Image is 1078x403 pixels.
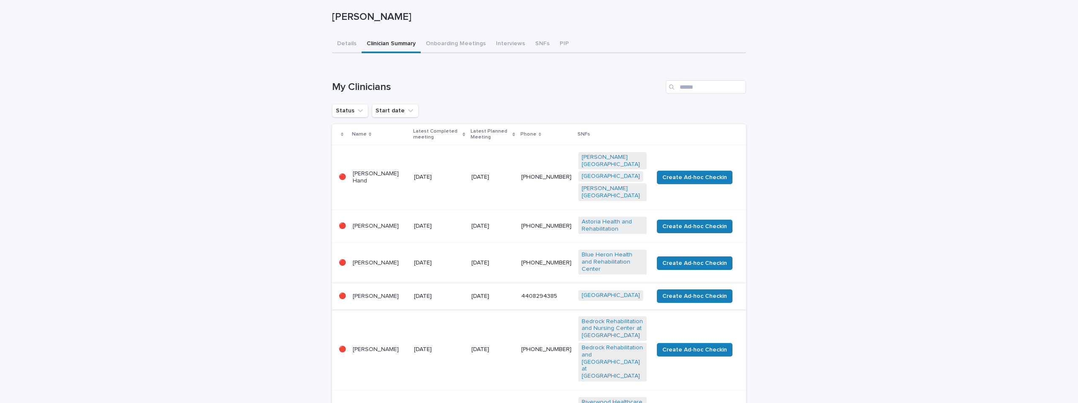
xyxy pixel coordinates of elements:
[582,218,643,233] a: Astoria Health and Rehabilitation
[353,293,407,300] p: [PERSON_NAME]
[339,293,346,300] p: 🔴
[582,292,640,299] a: [GEOGRAPHIC_DATA]
[339,346,346,353] p: 🔴
[521,346,572,352] a: [PHONE_NUMBER]
[353,223,407,230] p: [PERSON_NAME]
[491,35,530,53] button: Interviews
[662,259,727,267] span: Create Ad-hoc Checkin
[339,259,346,267] p: 🔴
[520,130,536,139] p: Phone
[332,210,746,243] tr: 🔴[PERSON_NAME][DATE][DATE][PHONE_NUMBER]Astoria Health and Rehabilitation Create Ad-hoc Checkin
[521,260,572,266] a: [PHONE_NUMBER]
[414,293,465,300] p: [DATE]
[521,293,557,299] a: 4408294385
[332,243,746,283] tr: 🔴[PERSON_NAME][DATE][DATE][PHONE_NUMBER]Blue Heron Health and Rehabilitation Center Create Ad-hoc...
[471,127,511,142] p: Latest Planned Meeting
[657,220,732,233] button: Create Ad-hoc Checkin
[471,223,514,230] p: [DATE]
[332,283,746,309] tr: 🔴[PERSON_NAME][DATE][DATE]4408294385[GEOGRAPHIC_DATA] Create Ad-hoc Checkin
[666,80,746,94] input: Search
[471,174,514,181] p: [DATE]
[353,259,407,267] p: [PERSON_NAME]
[353,170,407,185] p: [PERSON_NAME] Hand
[372,104,419,117] button: Start date
[471,293,514,300] p: [DATE]
[471,259,514,267] p: [DATE]
[657,256,732,270] button: Create Ad-hoc Checkin
[414,174,465,181] p: [DATE]
[582,344,643,380] a: Bedrock Rehabilitation and [GEOGRAPHIC_DATA] at [GEOGRAPHIC_DATA]
[353,346,407,353] p: [PERSON_NAME]
[332,145,746,210] tr: 🔴[PERSON_NAME] Hand[DATE][DATE][PHONE_NUMBER][PERSON_NAME][GEOGRAPHIC_DATA] [GEOGRAPHIC_DATA] [PE...
[582,185,643,199] a: [PERSON_NAME][GEOGRAPHIC_DATA]
[339,223,346,230] p: 🔴
[582,154,643,168] a: [PERSON_NAME][GEOGRAPHIC_DATA]
[662,292,727,300] span: Create Ad-hoc Checkin
[362,35,421,53] button: Clinician Summary
[413,127,461,142] p: Latest Completed meeting
[530,35,555,53] button: SNFs
[414,259,465,267] p: [DATE]
[339,174,346,181] p: 🔴
[332,309,746,390] tr: 🔴[PERSON_NAME][DATE][DATE][PHONE_NUMBER]Bedrock Rehabilitation and Nursing Center at [GEOGRAPHIC_...
[414,346,465,353] p: [DATE]
[414,223,465,230] p: [DATE]
[332,81,662,93] h1: My Clinicians
[582,173,640,180] a: [GEOGRAPHIC_DATA]
[352,130,367,139] p: Name
[662,346,727,354] span: Create Ad-hoc Checkin
[582,318,643,339] a: Bedrock Rehabilitation and Nursing Center at [GEOGRAPHIC_DATA]
[577,130,590,139] p: SNFs
[471,346,514,353] p: [DATE]
[421,35,491,53] button: Onboarding Meetings
[521,174,572,180] a: [PHONE_NUMBER]
[521,223,572,229] a: [PHONE_NUMBER]
[332,104,368,117] button: Status
[582,251,643,272] a: Blue Heron Health and Rehabilitation Center
[657,289,732,303] button: Create Ad-hoc Checkin
[662,173,727,182] span: Create Ad-hoc Checkin
[332,35,362,53] button: Details
[662,222,727,231] span: Create Ad-hoc Checkin
[332,11,743,23] p: [PERSON_NAME]
[555,35,574,53] button: PIP
[657,171,732,184] button: Create Ad-hoc Checkin
[657,343,732,357] button: Create Ad-hoc Checkin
